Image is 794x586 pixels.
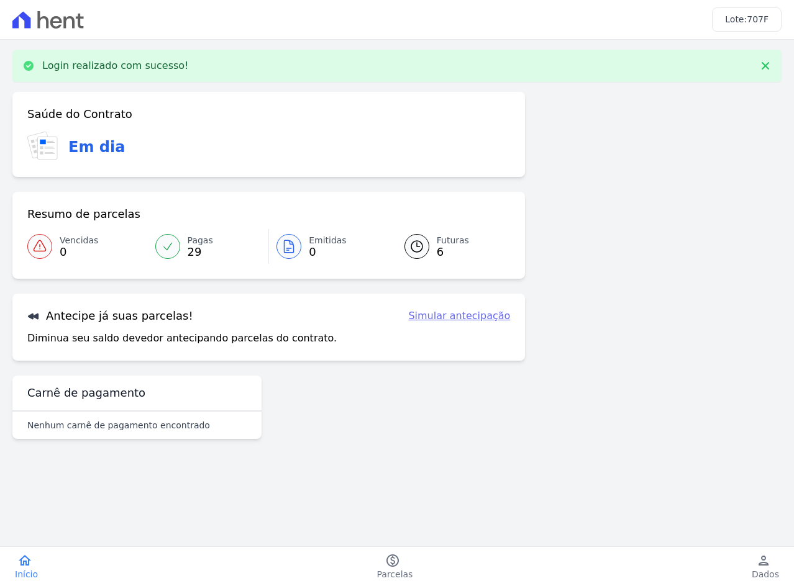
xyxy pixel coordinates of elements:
a: personDados [737,553,794,580]
span: Pagas [188,234,213,247]
h3: Saúde do Contrato [27,107,132,122]
h3: Em dia [68,136,125,158]
span: 29 [188,247,213,257]
i: person [756,553,771,568]
span: 6 [437,247,469,257]
h3: Lote: [725,13,769,26]
h3: Carnê de pagamento [27,385,145,400]
a: Pagas 29 [148,229,269,264]
span: Futuras [437,234,469,247]
a: Futuras 6 [390,229,511,264]
a: paidParcelas [362,553,428,580]
span: Parcelas [377,568,413,580]
p: Diminua seu saldo devedor antecipando parcelas do contrato. [27,331,337,346]
a: Emitidas 0 [269,229,390,264]
a: Simular antecipação [408,309,510,323]
span: Vencidas [60,234,98,247]
span: Emitidas [309,234,347,247]
i: paid [385,553,400,568]
p: Nenhum carnê de pagamento encontrado [27,419,210,431]
i: home [17,553,32,568]
span: 707F [747,14,769,24]
span: 0 [309,247,347,257]
h3: Resumo de parcelas [27,207,140,222]
span: Início [15,568,38,580]
h3: Antecipe já suas parcelas! [27,309,193,323]
span: Dados [752,568,779,580]
p: Login realizado com sucesso! [42,60,189,72]
span: 0 [60,247,98,257]
a: Vencidas 0 [27,229,148,264]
